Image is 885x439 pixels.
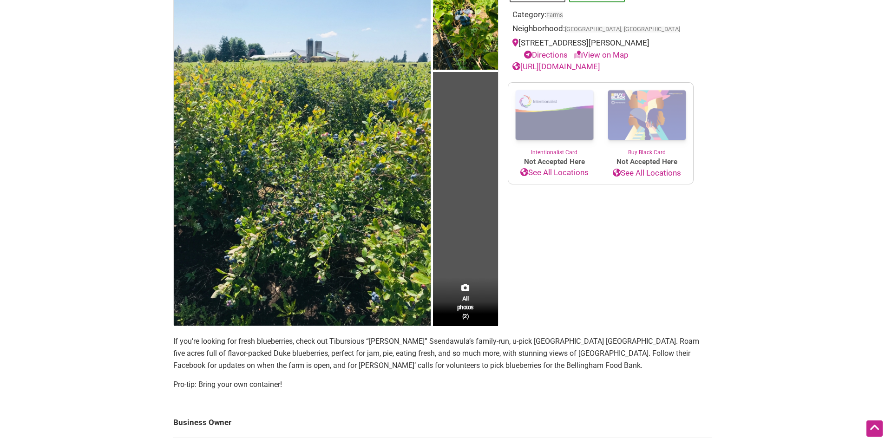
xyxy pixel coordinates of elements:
[173,379,712,391] p: Pro-tip: Bring your own container!
[524,50,568,59] a: Directions
[512,37,689,61] div: [STREET_ADDRESS][PERSON_NAME]
[601,157,693,167] span: Not Accepted Here
[546,12,563,19] a: Farms
[512,9,689,23] div: Category:
[512,23,689,37] div: Neighborhood:
[508,83,601,148] img: Intentionalist Card
[173,407,712,438] td: Business Owner
[508,157,601,167] span: Not Accepted Here
[512,62,600,71] a: [URL][DOMAIN_NAME]
[508,83,601,157] a: Intentionalist Card
[508,167,601,179] a: See All Locations
[173,335,712,371] p: If you’re looking for fresh blueberries, check out Tibursious “[PERSON_NAME]” Ssendawula’s family...
[601,83,693,149] img: Buy Black Card
[565,26,680,33] span: [GEOGRAPHIC_DATA], [GEOGRAPHIC_DATA]
[601,83,693,157] a: Buy Black Card
[574,50,629,59] a: View on Map
[866,420,883,437] div: Scroll Back to Top
[457,294,474,321] span: All photos (2)
[601,167,693,179] a: See All Locations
